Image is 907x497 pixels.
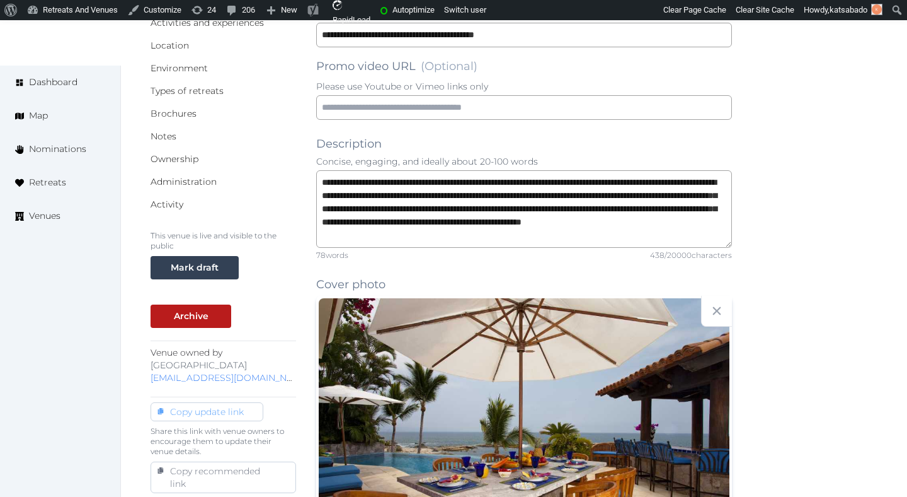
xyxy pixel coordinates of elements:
p: Please use Youtube or Vimeo links only [316,80,732,93]
button: Mark draft [151,256,239,279]
p: Venue owned by [151,346,296,384]
a: [EMAIL_ADDRESS][DOMAIN_NAME] [151,372,309,383]
div: Archive [174,310,208,323]
a: Location [151,40,189,51]
button: Copy recommended link [151,462,296,493]
div: 438 / 20000 characters [650,250,732,260]
span: [GEOGRAPHIC_DATA] [151,360,247,371]
label: Promo video URL [316,57,477,75]
a: Activities and experiences [151,17,264,28]
button: Archive [151,305,231,328]
div: Copy update link [165,406,249,418]
span: Nominations [29,143,86,156]
button: Copy update link [151,402,263,421]
span: Map [29,109,48,122]
p: Concise, engaging, and ideally about 20-100 words [316,155,732,168]
a: Types of retreats [151,85,224,96]
span: Venues [29,209,60,223]
a: Administration [151,176,217,187]
span: (Optional) [421,59,477,73]
span: Retreats [29,176,66,189]
p: This venue is live and visible to the public [151,231,296,251]
div: Copy recommended link [165,465,282,490]
a: Activity [151,199,183,210]
span: Dashboard [29,76,77,89]
a: Brochures [151,108,197,119]
a: Ownership [151,153,198,165]
a: Environment [151,62,208,74]
div: Mark draft [171,261,219,274]
p: Share this link with venue owners to encourage them to update their venue details. [151,426,296,457]
span: Clear Page Cache [663,5,726,15]
span: katsabado [830,5,867,15]
a: Notes [151,131,176,142]
div: 78 words [316,250,348,260]
label: Description [316,135,382,153]
span: Clear Site Cache [736,5,794,15]
label: Cover photo [316,276,385,293]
